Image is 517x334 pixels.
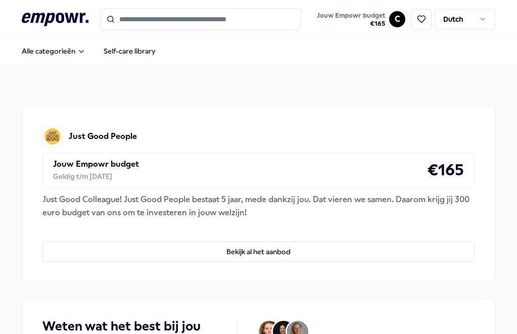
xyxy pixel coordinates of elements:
[42,193,475,219] div: Just Good Colleague! Just Good People bestaat 5 jaar, mede dankzij jou. Dat vieren we samen. Daar...
[96,41,164,61] a: Self-care library
[14,41,93,61] button: Alle categorieën
[427,157,464,182] h4: € 165
[69,130,137,143] p: Just Good People
[317,12,385,20] span: Jouw Empowr budget
[53,171,139,182] div: Geldig t/m [DATE]
[42,225,475,262] a: Bekijk al het aanbod
[317,20,385,28] span: € 165
[42,126,63,147] img: Just Good People
[14,41,164,61] nav: Main
[315,10,387,30] button: Jouw Empowr budget€165
[53,158,139,171] p: Jouw Empowr budget
[313,9,389,30] a: Jouw Empowr budget€165
[389,11,405,27] button: C
[42,242,475,262] button: Bekijk al het aanbod
[101,8,301,30] input: Search for products, categories or subcategories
